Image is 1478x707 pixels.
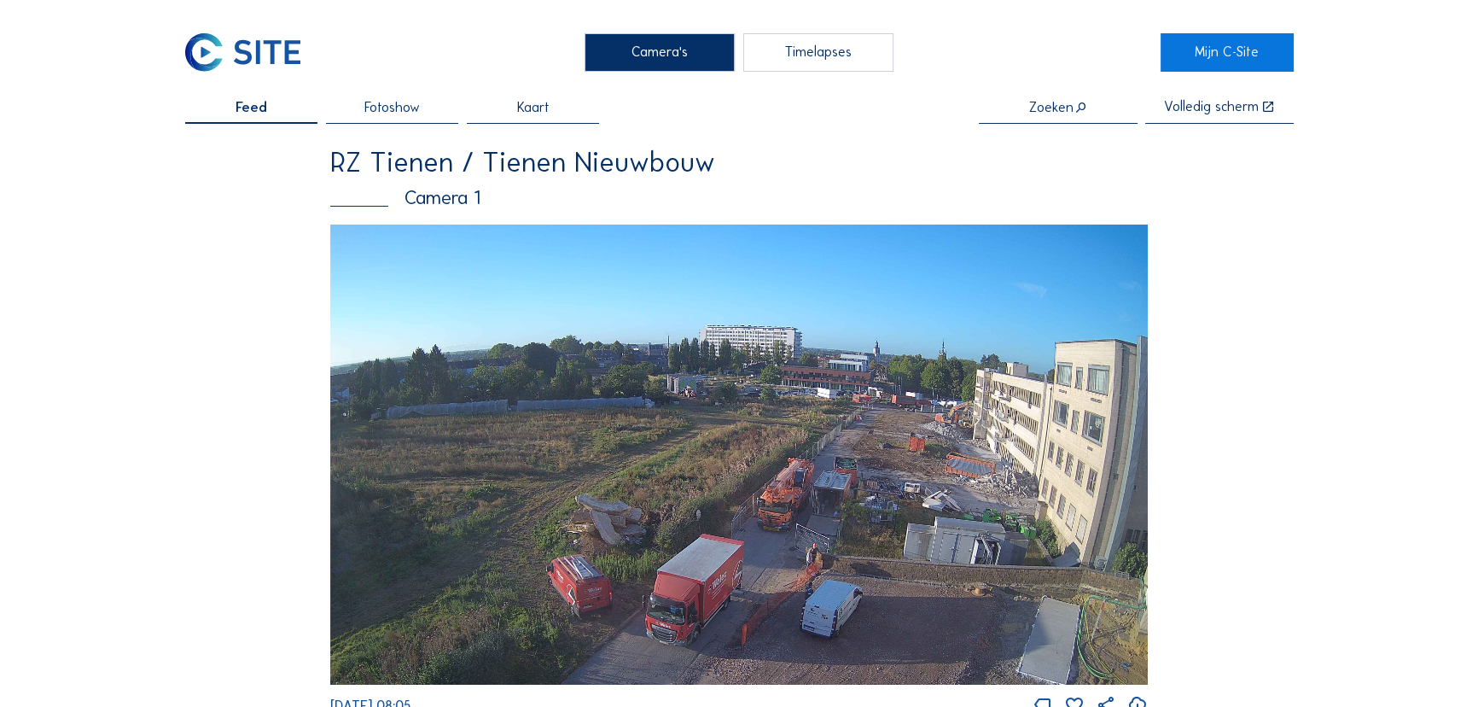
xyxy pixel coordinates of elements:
[185,33,301,73] img: C-SITE Logo
[1164,100,1259,114] div: Volledig scherm
[585,33,736,73] div: Camera's
[185,33,318,73] a: C-SITE Logo
[364,101,420,114] span: Fotoshow
[330,225,1148,685] img: Image
[1161,33,1294,73] a: Mijn C-Site
[236,101,267,114] span: Feed
[517,101,550,114] span: Kaart
[743,33,894,73] div: Timelapses
[330,149,1148,176] div: RZ Tienen / Tienen Nieuwbouw
[330,189,1148,208] div: Camera 1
